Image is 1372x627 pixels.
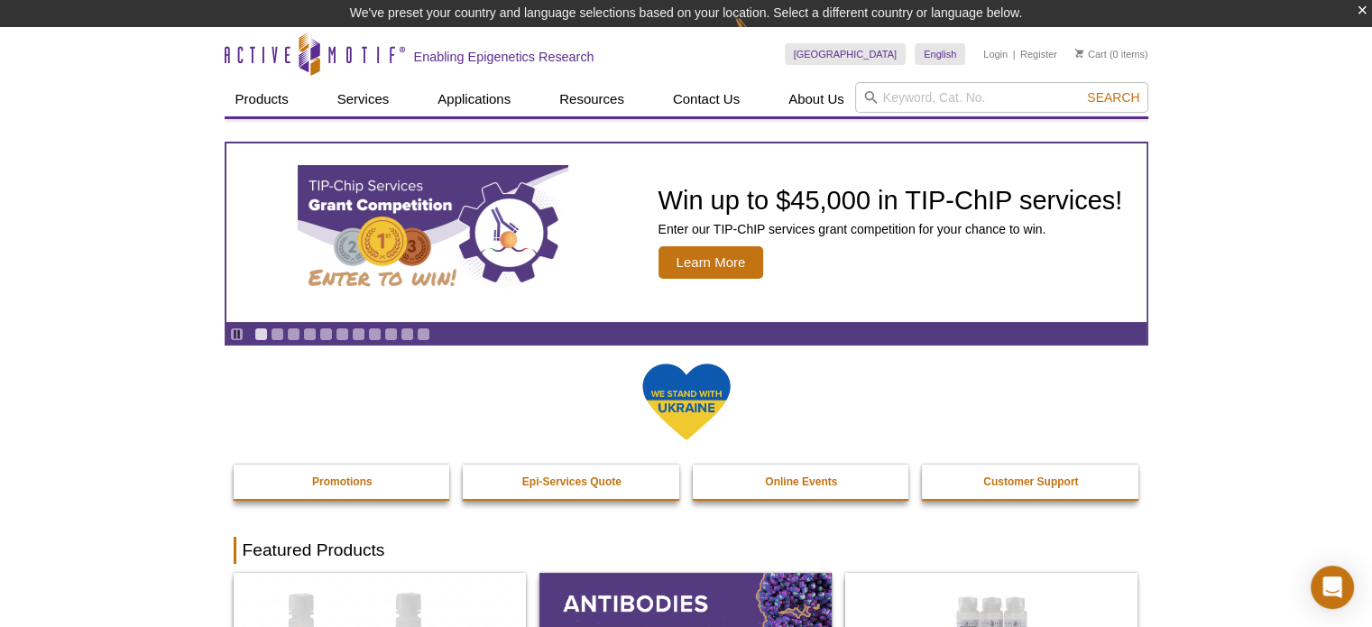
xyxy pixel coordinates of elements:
[785,43,907,65] a: [GEOGRAPHIC_DATA]
[778,82,855,116] a: About Us
[254,327,268,341] a: Go to slide 1
[368,327,382,341] a: Go to slide 8
[1075,48,1107,60] a: Cart
[662,82,750,116] a: Contact Us
[1020,48,1057,60] a: Register
[922,465,1140,499] a: Customer Support
[641,362,732,442] img: We Stand With Ukraine
[1311,566,1354,609] div: Open Intercom Messenger
[1013,43,1016,65] li: |
[336,327,349,341] a: Go to slide 6
[983,48,1008,60] a: Login
[414,49,594,65] h2: Enabling Epigenetics Research
[303,327,317,341] a: Go to slide 4
[234,537,1139,564] h2: Featured Products
[287,327,300,341] a: Go to slide 3
[1087,90,1139,105] span: Search
[298,165,568,300] img: TIP-ChIP Services Grant Competition
[548,82,635,116] a: Resources
[384,327,398,341] a: Go to slide 9
[734,14,782,56] img: Change Here
[234,465,452,499] a: Promotions
[226,143,1146,322] article: TIP-ChIP Services Grant Competition
[855,82,1148,113] input: Keyword, Cat. No.
[327,82,401,116] a: Services
[1075,43,1148,65] li: (0 items)
[915,43,965,65] a: English
[312,475,373,488] strong: Promotions
[658,187,1123,214] h2: Win up to $45,000 in TIP-ChIP services!
[983,475,1078,488] strong: Customer Support
[693,465,911,499] a: Online Events
[226,143,1146,322] a: TIP-ChIP Services Grant Competition Win up to $45,000 in TIP-ChIP services! Enter our TIP-ChIP se...
[417,327,430,341] a: Go to slide 11
[522,475,622,488] strong: Epi-Services Quote
[765,475,837,488] strong: Online Events
[230,327,244,341] a: Toggle autoplay
[463,465,681,499] a: Epi-Services Quote
[1075,49,1083,58] img: Your Cart
[271,327,284,341] a: Go to slide 2
[658,246,764,279] span: Learn More
[401,327,414,341] a: Go to slide 10
[658,221,1123,237] p: Enter our TIP-ChIP services grant competition for your chance to win.
[1082,89,1145,106] button: Search
[427,82,521,116] a: Applications
[225,82,299,116] a: Products
[319,327,333,341] a: Go to slide 5
[352,327,365,341] a: Go to slide 7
